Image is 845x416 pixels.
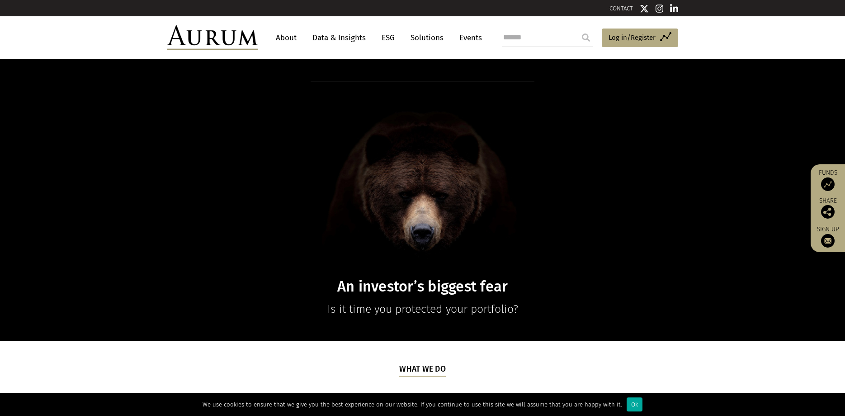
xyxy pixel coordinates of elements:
div: Share [815,198,840,219]
div: Ok [627,397,642,411]
img: Aurum [167,25,258,50]
img: Instagram icon [656,4,664,13]
img: Linkedin icon [670,4,678,13]
a: Data & Insights [308,29,370,46]
a: Sign up [815,225,840,248]
a: CONTACT [609,5,633,12]
img: Twitter icon [640,4,649,13]
h1: An investor’s biggest fear [248,278,597,296]
a: Events [455,29,482,46]
img: Sign up to our newsletter [821,234,835,248]
h5: What we do [399,363,446,376]
a: Solutions [406,29,448,46]
a: Log in/Register [602,29,678,48]
span: Log in/Register [609,32,656,43]
img: Share this post [821,205,835,219]
img: Access Funds [821,177,835,191]
a: Funds [815,169,840,191]
a: ESG [377,29,399,46]
p: Is it time you protected your portfolio? [248,300,597,318]
input: Submit [577,29,595,47]
a: About [271,29,301,46]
